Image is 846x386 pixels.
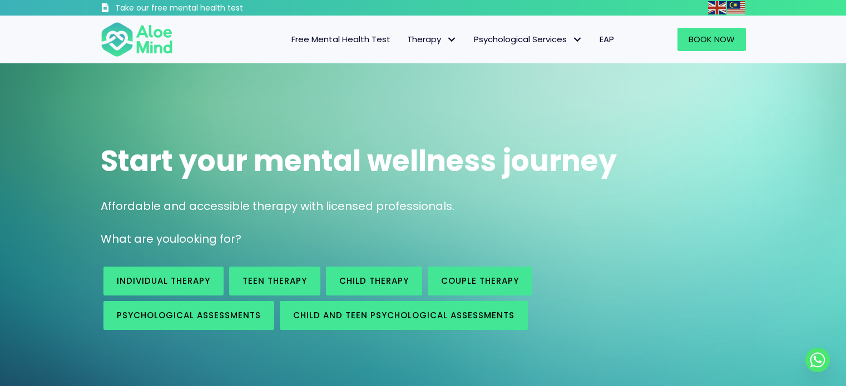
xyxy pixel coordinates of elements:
[708,1,726,14] img: en
[466,28,591,51] a: Psychological ServicesPsychological Services: submenu
[187,28,622,51] nav: Menu
[176,231,241,247] span: looking for?
[283,28,399,51] a: Free Mental Health Test
[229,267,320,295] a: Teen Therapy
[101,231,176,247] span: What are you
[444,32,460,48] span: Therapy: submenu
[591,28,622,51] a: EAP
[101,3,303,16] a: Take our free mental health test
[243,275,307,287] span: Teen Therapy
[101,198,746,214] p: Affordable and accessible therapy with licensed professionals.
[441,275,519,287] span: Couple therapy
[291,33,390,45] span: Free Mental Health Test
[727,1,745,14] img: ms
[280,301,528,330] a: Child and Teen Psychological assessments
[600,33,614,45] span: EAP
[474,33,583,45] span: Psychological Services
[293,309,514,321] span: Child and Teen Psychological assessments
[117,309,261,321] span: Psychological assessments
[399,28,466,51] a: TherapyTherapy: submenu
[677,28,746,51] a: Book Now
[101,141,617,181] span: Start your mental wellness journey
[727,1,746,14] a: Malay
[117,275,210,287] span: Individual therapy
[407,33,457,45] span: Therapy
[115,3,303,14] h3: Take our free mental health test
[103,301,274,330] a: Psychological assessments
[339,275,409,287] span: Child Therapy
[101,21,173,58] img: Aloe mind Logo
[103,267,224,295] a: Individual therapy
[570,32,586,48] span: Psychological Services: submenu
[428,267,532,295] a: Couple therapy
[708,1,727,14] a: English
[689,33,735,45] span: Book Now
[805,348,830,372] a: Whatsapp
[326,267,422,295] a: Child Therapy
